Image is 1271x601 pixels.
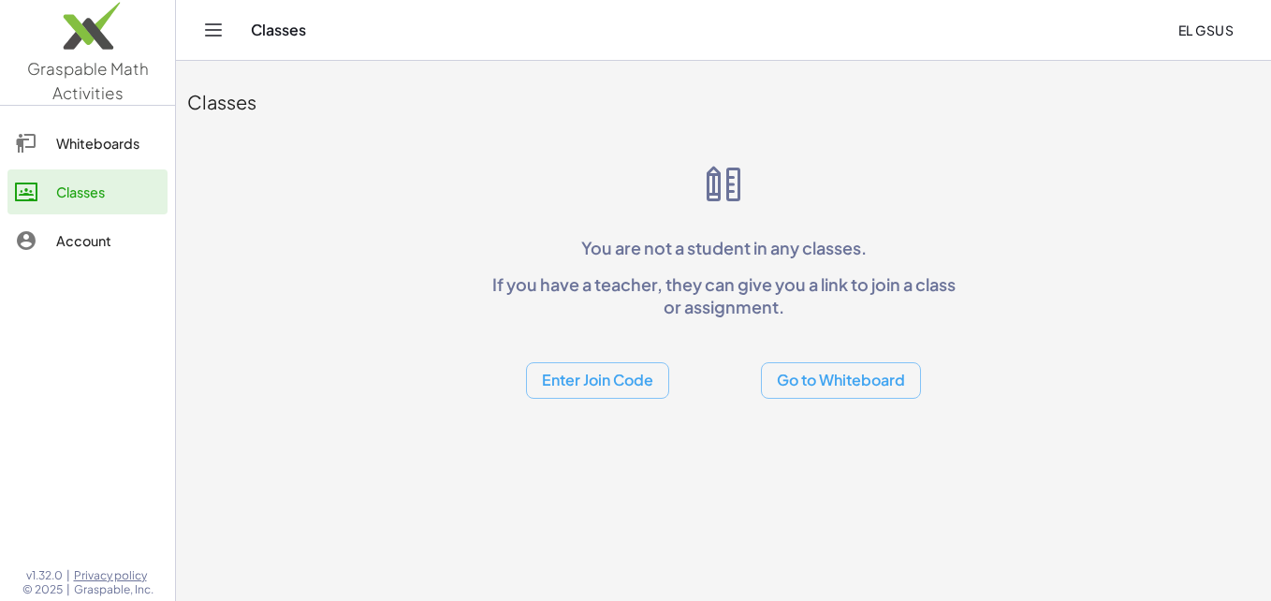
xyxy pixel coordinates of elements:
[484,237,963,258] p: You are not a student in any classes.
[56,181,160,203] div: Classes
[74,582,153,597] span: Graspable, Inc.
[7,169,168,214] a: Classes
[56,132,160,154] div: Whiteboards
[26,568,63,583] span: v1.32.0
[66,568,70,583] span: |
[66,582,70,597] span: |
[22,582,63,597] span: © 2025
[27,58,149,103] span: Graspable Math Activities
[187,89,1260,115] div: Classes
[198,15,228,45] button: Toggle navigation
[56,229,160,252] div: Account
[484,273,963,317] p: If you have a teacher, they can give you a link to join a class or assignment.
[7,121,168,166] a: Whiteboards
[74,568,153,583] a: Privacy policy
[1162,13,1249,47] button: EL GSUS
[526,362,669,399] button: Enter Join Code
[761,362,921,399] button: Go to Whiteboard
[1177,22,1234,38] span: EL GSUS
[7,218,168,263] a: Account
